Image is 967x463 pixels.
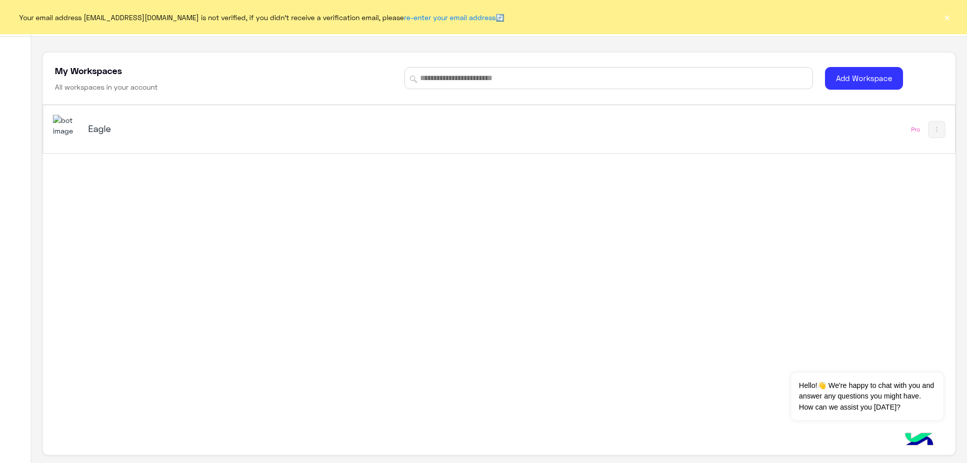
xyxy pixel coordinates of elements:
[404,13,496,22] a: re-enter your email address
[902,423,937,458] img: hulul-logo.png
[825,67,903,90] button: Add Workspace
[55,64,122,77] h5: My Workspaces
[53,115,80,137] img: 713415422032625
[19,12,504,23] span: Your email address [EMAIL_ADDRESS][DOMAIN_NAME] is not verified, if you didn't receive a verifica...
[942,12,952,22] button: ×
[88,122,409,135] h5: Eagle
[791,373,943,420] span: Hello!👋 We're happy to chat with you and answer any questions you might have. How can we assist y...
[55,82,158,92] h6: All workspaces in your account
[911,125,920,134] div: Pro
